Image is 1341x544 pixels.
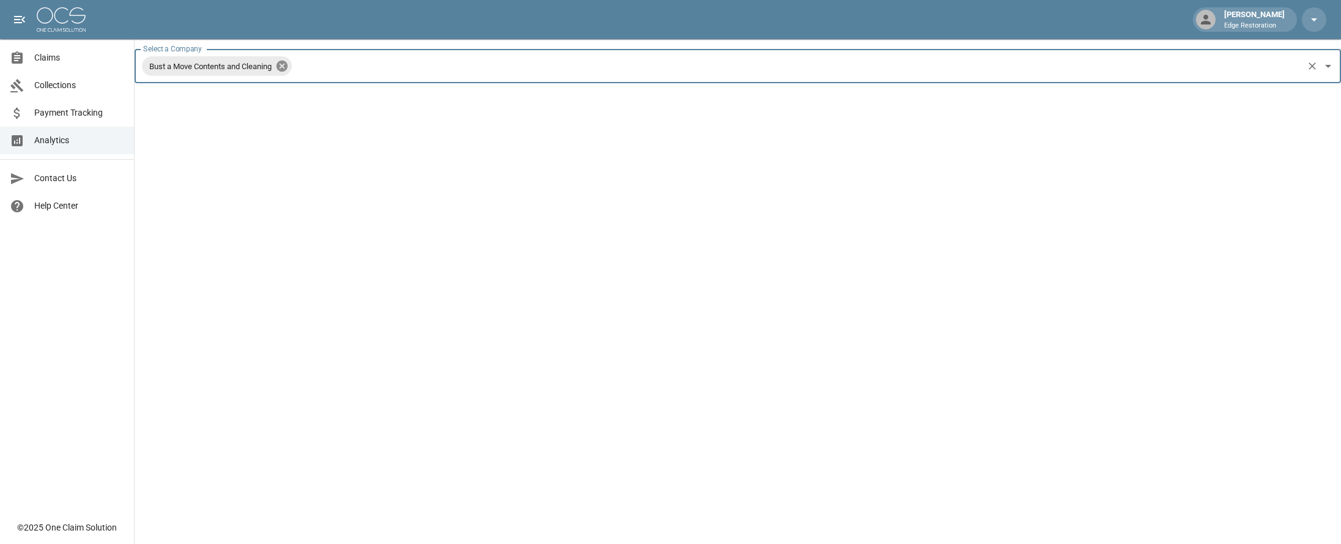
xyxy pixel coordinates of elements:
[34,106,124,119] span: Payment Tracking
[1219,9,1290,31] div: [PERSON_NAME]
[34,172,124,185] span: Contact Us
[1320,58,1337,75] button: Open
[34,51,124,64] span: Claims
[142,59,279,73] span: Bust a Move Contents and Cleaning
[1224,21,1285,31] p: Edge Restoration
[34,199,124,212] span: Help Center
[143,43,202,54] label: Select a Company
[17,521,117,534] div: © 2025 One Claim Solution
[37,7,86,32] img: ocs-logo-white-transparent.png
[7,7,32,32] button: open drawer
[34,134,124,147] span: Analytics
[142,56,292,76] div: Bust a Move Contents and Cleaning
[34,79,124,92] span: Collections
[135,83,1341,540] iframe: Embedded Dashboard
[1304,58,1321,75] button: Clear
